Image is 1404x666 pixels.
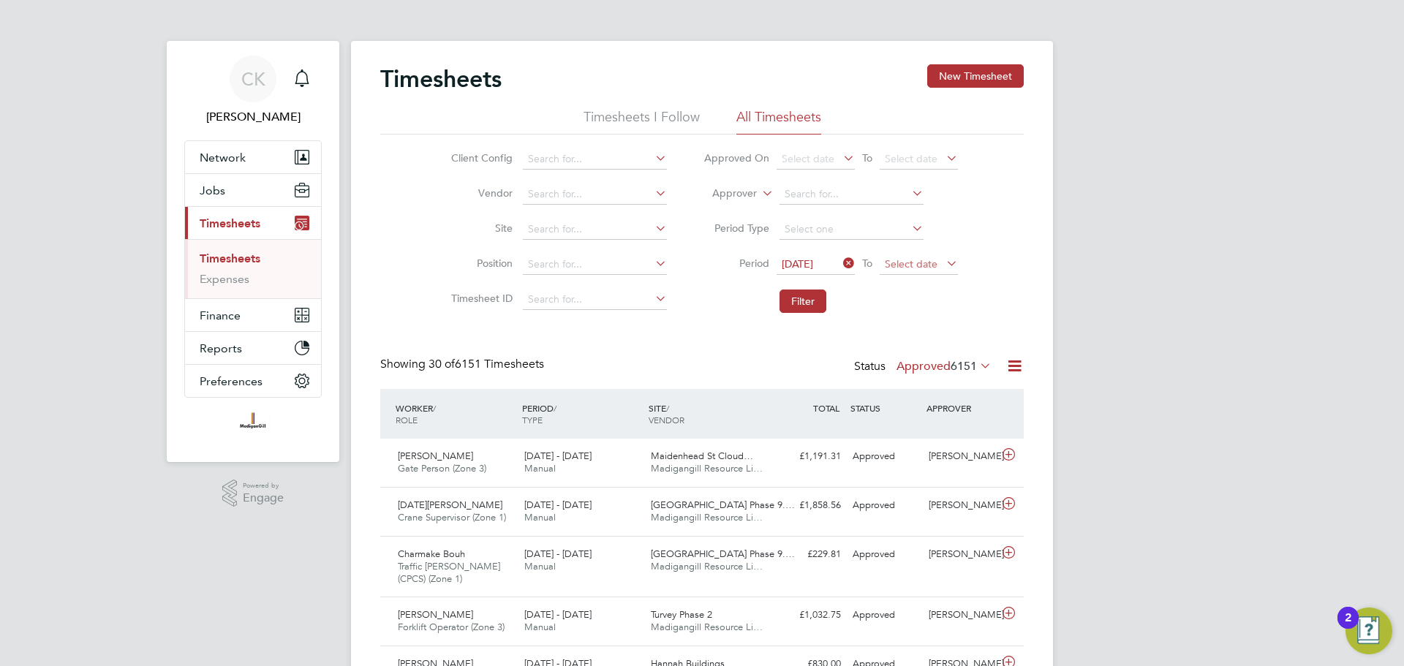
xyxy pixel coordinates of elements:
span: Manual [524,621,556,633]
span: [PERSON_NAME] [398,450,473,462]
span: Powered by [243,480,284,492]
span: Traffic [PERSON_NAME] (CPCS) (Zone 1) [398,560,500,585]
input: Search for... [523,290,667,310]
span: Manual [524,511,556,523]
span: [DATE] - [DATE] [524,499,592,511]
div: SITE [645,395,771,433]
span: 30 of [429,357,455,371]
label: Position [447,257,513,270]
span: Turvey Phase 2 [651,608,712,621]
div: [PERSON_NAME] [923,493,999,518]
span: Charmake Bouh [398,548,465,560]
div: PERIOD [518,395,645,433]
label: Period Type [703,222,769,235]
span: [DATE] - [DATE] [524,608,592,621]
li: All Timesheets [736,108,821,135]
span: [DATE] - [DATE] [524,548,592,560]
span: Madigangill Resource Li… [651,511,763,523]
span: Jobs [200,183,225,197]
span: To [858,254,877,273]
button: Open Resource Center, 2 new notifications [1345,608,1392,654]
div: Showing [380,357,547,372]
button: Filter [780,290,826,313]
span: Network [200,151,246,164]
li: Timesheets I Follow [584,108,700,135]
span: 6151 Timesheets [429,357,544,371]
span: Preferences [200,374,263,388]
div: Approved [847,542,923,567]
div: Approved [847,444,923,469]
span: [DATE][PERSON_NAME] [398,499,502,511]
div: WORKER [392,395,518,433]
label: Site [447,222,513,235]
span: Forklift Operator (Zone 3) [398,621,505,633]
button: Reports [185,332,321,364]
span: [PERSON_NAME] [398,608,473,621]
button: Jobs [185,174,321,206]
span: TOTAL [813,402,839,414]
span: Madigangill Resource Li… [651,621,763,633]
span: Crane Supervisor (Zone 1) [398,511,506,523]
span: CK [241,69,265,88]
span: [GEOGRAPHIC_DATA] Phase 9.… [651,548,795,560]
button: New Timesheet [927,64,1024,88]
div: £1,858.56 [771,493,847,518]
span: [DATE] [782,257,813,270]
label: Client Config [447,151,513,164]
h2: Timesheets [380,64,502,94]
span: [DATE] - [DATE] [524,450,592,462]
label: Period [703,257,769,270]
div: £229.81 [771,542,847,567]
span: / [666,402,669,414]
div: Approved [847,493,923,518]
a: Powered byEngage [222,480,284,507]
input: Search for... [780,184,924,205]
a: CK[PERSON_NAME] [184,56,322,126]
span: Cian Kavanagh [184,108,322,126]
span: Maidenhead St Cloud… [651,450,753,462]
span: TYPE [522,414,543,425]
span: Manual [524,560,556,572]
input: Search for... [523,254,667,275]
span: Manual [524,462,556,474]
label: Timesheet ID [447,292,513,305]
span: Madigangill Resource Li… [651,560,763,572]
button: Timesheets [185,207,321,239]
span: Timesheets [200,216,260,230]
span: To [858,148,877,167]
span: Select date [885,152,937,165]
div: £1,032.75 [771,603,847,627]
span: Select date [782,152,834,165]
div: 2 [1345,618,1351,637]
span: / [433,402,436,414]
div: Status [854,357,994,377]
input: Search for... [523,184,667,205]
div: STATUS [847,395,923,421]
input: Select one [780,219,924,240]
button: Finance [185,299,321,331]
label: Approved [897,359,992,374]
img: madigangill-logo-retina.png [236,412,269,436]
span: ROLE [396,414,418,425]
span: 6151 [951,359,977,374]
div: Timesheets [185,239,321,298]
label: Approved On [703,151,769,164]
span: Engage [243,492,284,504]
span: [GEOGRAPHIC_DATA] Phase 9.… [651,499,795,511]
div: £1,191.31 [771,444,847,469]
a: Expenses [200,272,249,286]
nav: Main navigation [167,41,339,462]
span: VENDOR [649,414,684,425]
span: Select date [885,257,937,270]
button: Network [185,141,321,173]
label: Approver [691,186,757,201]
span: / [554,402,556,414]
div: Approved [847,603,923,627]
span: Gate Person (Zone 3) [398,462,486,474]
a: Go to home page [184,412,322,436]
div: [PERSON_NAME] [923,444,999,469]
span: Finance [200,309,241,322]
label: Vendor [447,186,513,200]
div: [PERSON_NAME] [923,603,999,627]
span: Madigangill Resource Li… [651,462,763,474]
